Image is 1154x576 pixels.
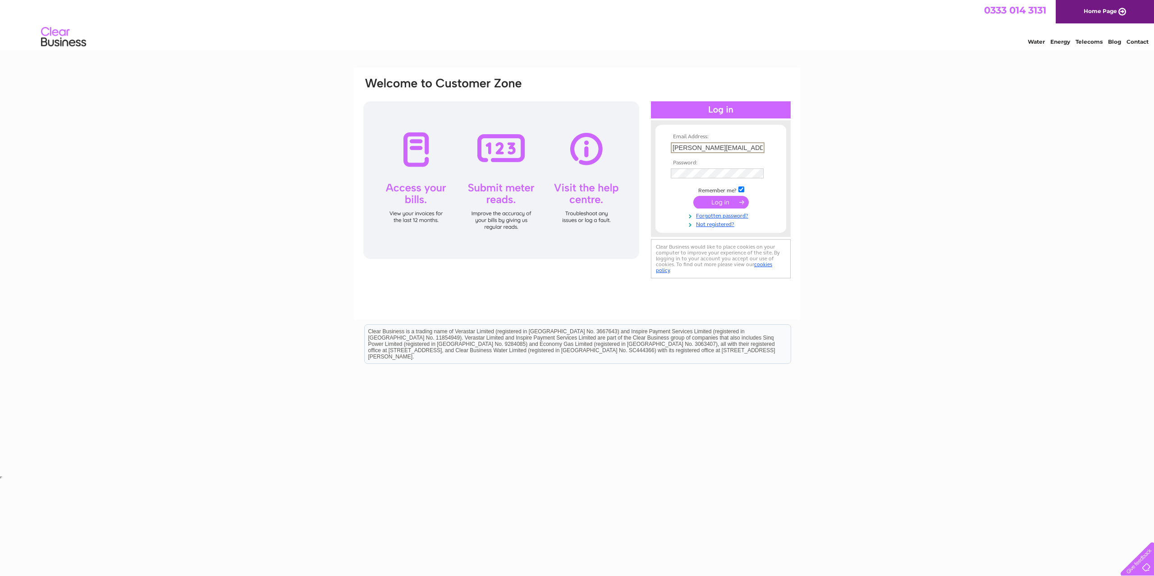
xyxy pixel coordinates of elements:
a: Blog [1108,38,1121,45]
a: cookies policy [656,261,772,273]
td: Remember me? [669,185,773,194]
a: Forgotten password? [671,211,773,219]
a: Not registered? [671,219,773,228]
a: Telecoms [1076,38,1103,45]
img: logo.png [41,23,87,51]
a: 0333 014 3131 [984,5,1046,16]
input: Submit [693,196,749,209]
th: Email Address: [669,134,773,140]
th: Password: [669,160,773,166]
a: Contact [1127,38,1149,45]
div: Clear Business would like to place cookies on your computer to improve your experience of the sit... [651,239,791,278]
div: Clear Business is a trading name of Verastar Limited (registered in [GEOGRAPHIC_DATA] No. 3667643... [365,5,791,44]
a: Energy [1050,38,1070,45]
a: Water [1028,38,1045,45]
